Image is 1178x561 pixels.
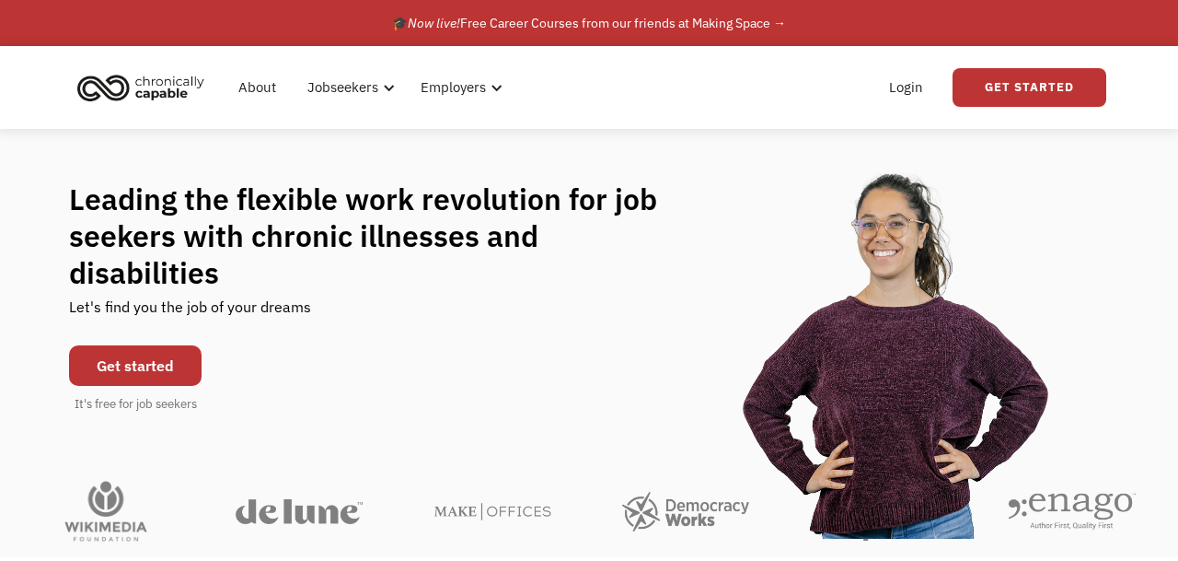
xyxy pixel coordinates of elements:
[878,58,934,117] a: Login
[227,58,287,117] a: About
[75,395,197,414] div: It's free for job seekers
[408,15,460,31] em: Now live!
[72,67,218,108] a: home
[953,68,1106,107] a: Get Started
[421,76,486,99] div: Employers
[69,291,311,336] div: Let's find you the job of your dreams
[296,58,400,117] div: Jobseekers
[307,76,378,99] div: Jobseekers
[392,12,786,34] div: 🎓 Free Career Courses from our friends at Making Space →
[69,345,202,386] a: Get started
[410,58,508,117] div: Employers
[69,181,693,291] h1: Leading the flexible work revolution for job seekers with chronic illnesses and disabilities
[72,67,210,108] img: Chronically Capable logo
